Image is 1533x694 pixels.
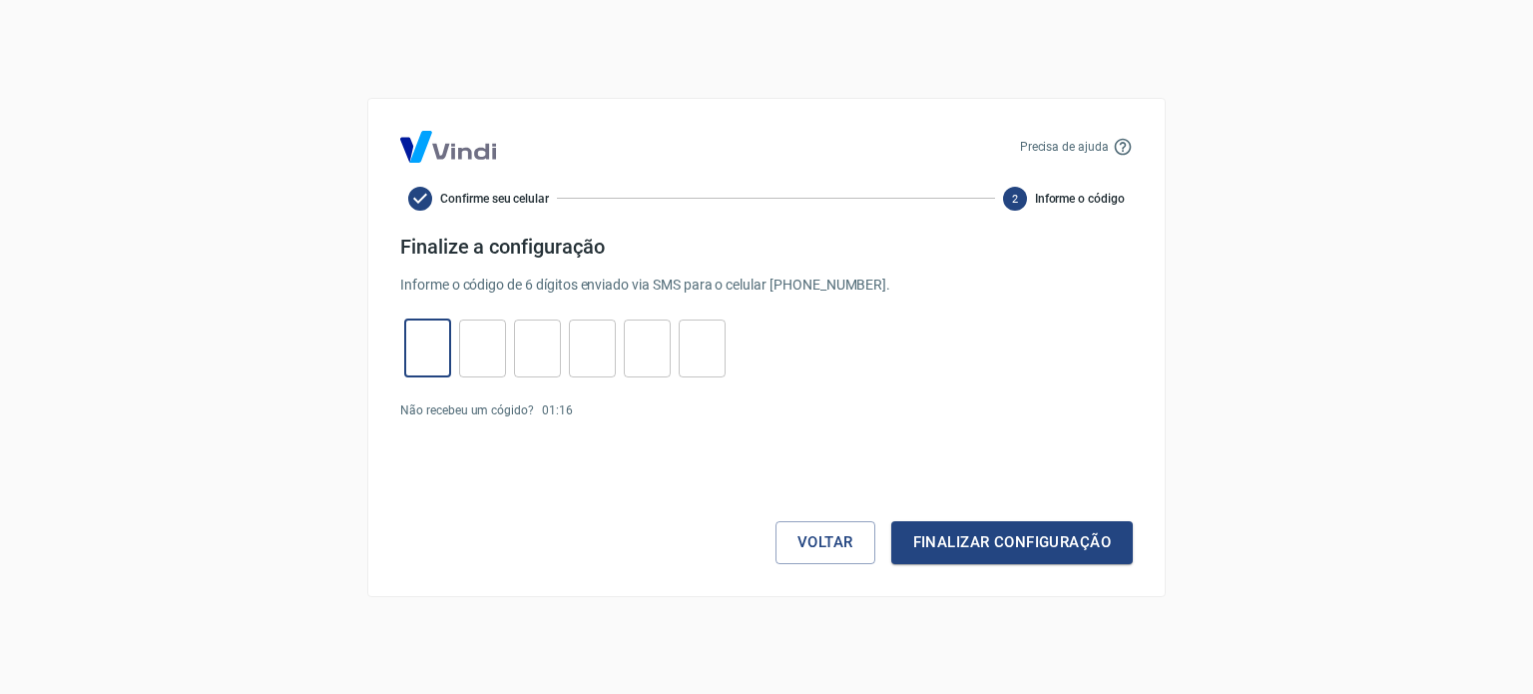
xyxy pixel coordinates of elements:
[440,190,549,208] span: Confirme seu celular
[1012,192,1018,205] text: 2
[400,275,1133,296] p: Informe o código de 6 dígitos enviado via SMS para o celular [PHONE_NUMBER] .
[891,521,1133,563] button: Finalizar configuração
[542,401,573,419] p: 01 : 16
[400,401,534,419] p: Não recebeu um cógido?
[775,521,875,563] button: Voltar
[400,235,1133,259] h4: Finalize a configuração
[1020,138,1109,156] p: Precisa de ajuda
[400,131,496,163] img: Logo Vind
[1035,190,1125,208] span: Informe o código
